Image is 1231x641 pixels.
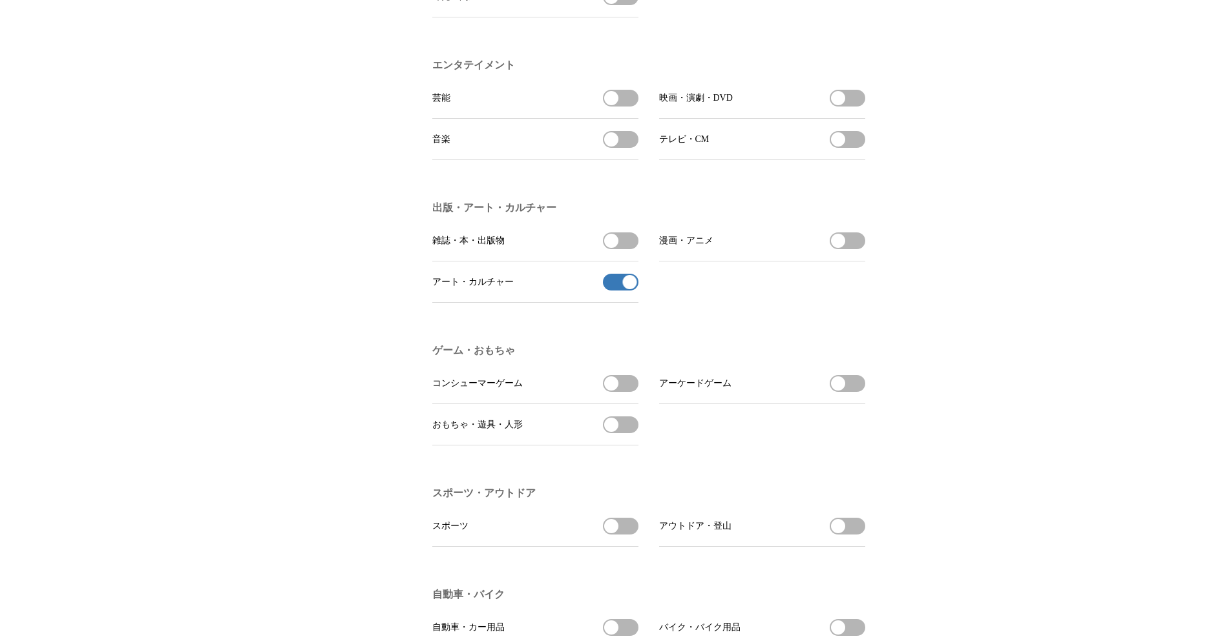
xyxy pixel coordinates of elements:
span: 芸能 [432,92,450,104]
span: スポーツ [432,520,468,532]
span: おもちゃ・遊具・人形 [432,419,523,431]
h3: 自動車・バイク [432,588,865,602]
h3: スポーツ・アウトドア [432,487,865,500]
span: アウトドア・登山 [659,520,731,532]
span: テレビ・CM [659,134,710,145]
span: バイク・バイク用品 [659,622,741,633]
span: 映画・演劇・DVD [659,92,733,104]
h3: 出版・アート・カルチャー [432,201,865,215]
h3: エンタテイメント [432,59,865,72]
span: 自動車・カー用品 [432,622,505,633]
span: アート・カルチャー [432,276,514,288]
span: 音楽 [432,134,450,145]
span: コンシューマーゲーム [432,378,523,389]
span: 漫画・アニメ [659,235,713,247]
h3: ゲーム・おもちゃ [432,344,865,358]
span: 雑誌・本・出版物 [432,235,505,247]
span: アーケードゲーム [659,378,731,389]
